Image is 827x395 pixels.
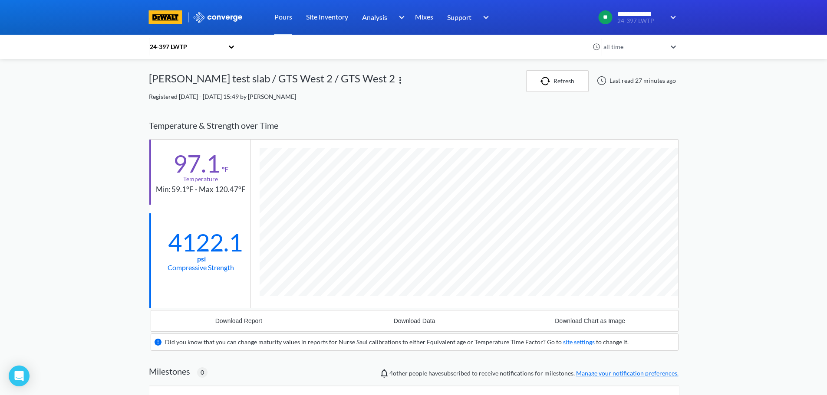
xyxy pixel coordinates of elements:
span: Support [447,12,471,23]
div: 24-397 LWTP [149,42,224,52]
img: downArrow.svg [478,12,491,23]
div: Download Data [394,317,435,324]
img: more.svg [395,75,405,85]
img: branding logo [149,10,182,24]
h2: Milestones [149,366,190,376]
img: icon-refresh.svg [540,77,554,85]
img: downArrow.svg [393,12,407,23]
span: 0 [201,368,204,377]
a: site settings [563,338,595,346]
a: Manage your notification preferences. [576,369,679,377]
div: Last read 27 minutes ago [592,75,679,86]
div: Temperature [183,174,218,184]
button: Download Report [151,310,327,331]
div: Open Intercom Messenger [9,366,30,386]
div: Download Chart as Image [555,317,625,324]
span: Analysis [362,12,387,23]
div: Temperature & Strength over Time [149,112,679,139]
span: Registered [DATE] - [DATE] 15:49 by [PERSON_NAME] [149,93,296,100]
a: branding logo [149,10,193,24]
span: Siobhan Sawyer, TJ Burnley, Jonathon Adams, Trey Triplet [389,369,408,377]
div: Min: 59.1°F - Max 120.47°F [156,184,246,196]
div: Download Report [215,317,262,324]
div: Did you know that you can change maturity values in reports for Nurse Saul calibrations to either... [165,337,629,347]
button: Download Chart as Image [502,310,678,331]
div: Compressive Strength [168,262,234,273]
div: 97.1 [173,153,220,174]
div: all time [601,42,666,52]
div: 4122.1 [168,232,233,253]
button: Refresh [526,70,589,92]
img: notifications-icon.svg [379,368,389,379]
div: [PERSON_NAME] test slab / GTS West 2 / GTS West 2 [149,70,395,92]
span: 24-397 LWTP [617,18,665,24]
img: downArrow.svg [665,12,679,23]
button: Download Data [326,310,502,331]
img: logo_ewhite.svg [193,12,243,23]
img: icon-clock.svg [593,43,600,51]
span: people have subscribed to receive notifications for milestones. [389,369,679,378]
